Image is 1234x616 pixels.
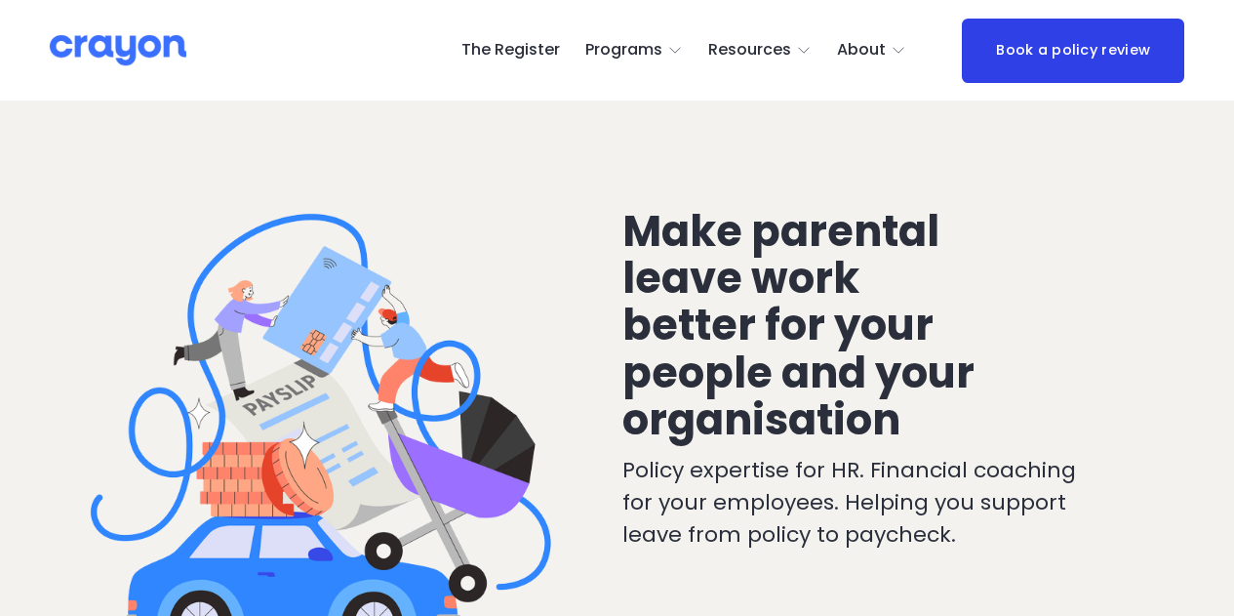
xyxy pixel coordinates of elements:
p: Policy expertise for HR. Financial coaching for your employees. Helping you support leave from po... [622,454,1089,551]
span: Resources [708,36,791,64]
a: folder dropdown [708,35,813,66]
span: Make parental leave work better for your people and your organisation [622,202,983,449]
a: folder dropdown [585,35,684,66]
span: About [837,36,886,64]
a: Book a policy review [962,19,1184,83]
span: Programs [585,36,662,64]
a: folder dropdown [837,35,907,66]
img: Crayon [50,33,186,67]
a: The Register [461,35,560,66]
